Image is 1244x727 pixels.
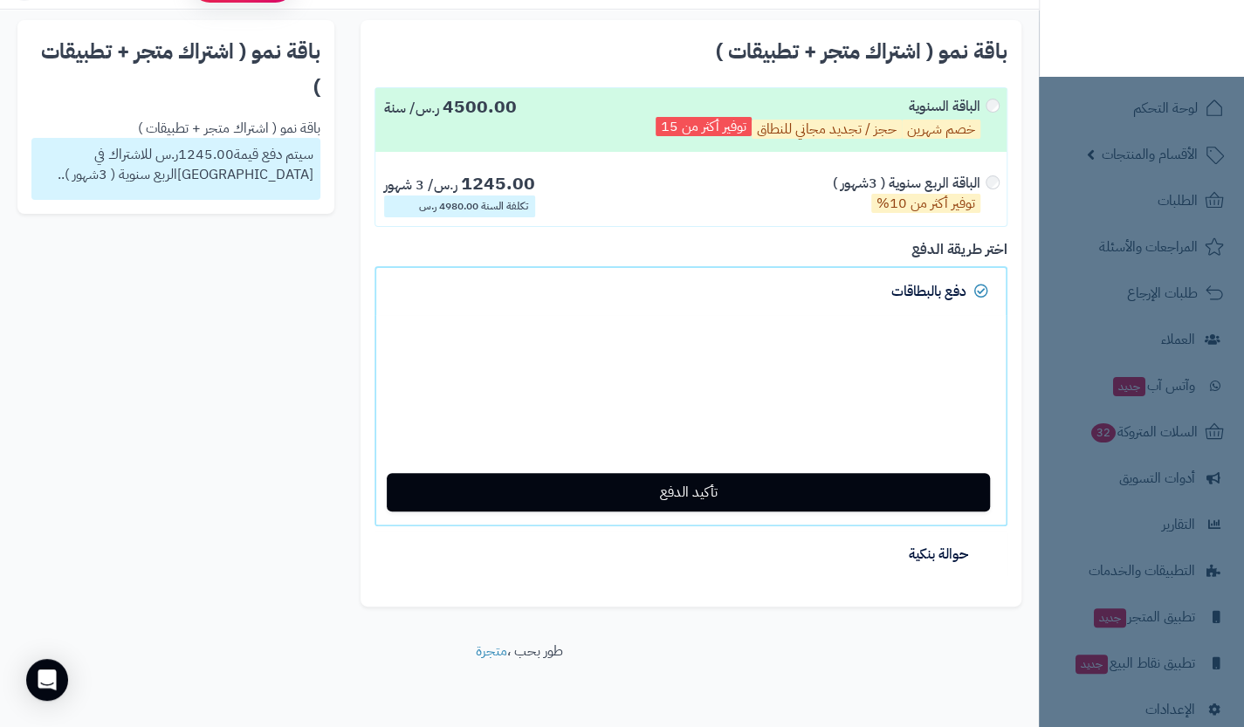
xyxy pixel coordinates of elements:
[38,145,313,185] p: سيتم دفع قيمة ر.س للاشتراك في [GEOGRAPHIC_DATA] ..
[384,175,457,195] span: ر.س/ 3 شهور
[443,93,517,120] span: 4500.00
[752,120,902,139] p: حجز / تجديد مجاني للنطاق
[26,659,68,701] div: Open Intercom Messenger
[375,34,1007,70] h2: باقة نمو ( اشتراك متجر + تطبيقات )
[909,544,968,565] span: حوالة بنكية
[375,266,1007,315] a: دفع بالبطاقات
[389,328,993,459] iframe: Secure payment input
[1125,13,1227,50] img: logo-2.png
[911,240,1007,260] label: اختر طريقة الدفع
[833,174,980,213] div: الباقة الربع سنوية ( 3شهور )
[656,117,752,136] p: توفير أكثر من 15
[375,531,1007,578] a: حوالة بنكية
[871,194,980,213] p: توفير أكثر من 10%
[384,195,535,217] div: تكلفة السنة 4980.00 ر.س
[902,120,980,139] p: خصم شهرين
[65,164,177,185] span: الربع سنوية ( 3شهور )
[387,473,990,511] button: تأكيد الدفع
[178,144,234,165] span: 1245.00
[31,34,320,106] h2: باقة نمو ( اشتراك متجر + تطبيقات )
[891,281,966,302] span: دفع بالبطاقات
[476,641,507,662] a: متجرة
[31,119,320,139] div: باقة نمو ( اشتراك متجر + تطبيقات )
[461,169,535,197] span: 1245.00
[656,97,980,143] div: الباقة السنوية
[384,98,439,119] span: ر.س/ سنة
